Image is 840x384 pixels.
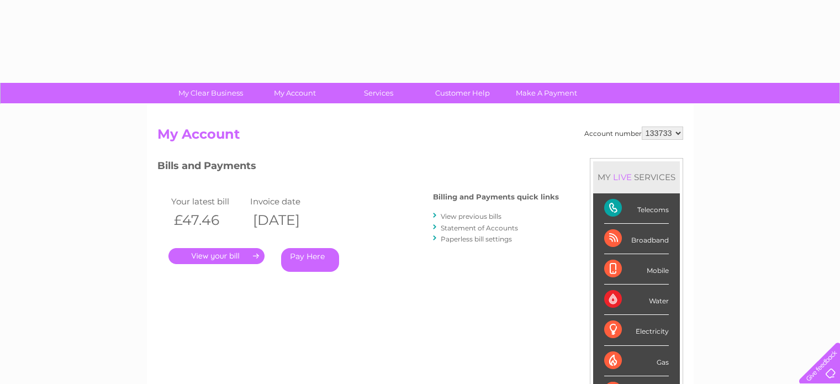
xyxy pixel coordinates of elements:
[333,83,424,103] a: Services
[441,235,512,243] a: Paperless bill settings
[157,127,683,148] h2: My Account
[604,224,669,254] div: Broadband
[417,83,508,103] a: Customer Help
[604,193,669,224] div: Telecoms
[247,194,327,209] td: Invoice date
[441,224,518,232] a: Statement of Accounts
[249,83,340,103] a: My Account
[441,212,501,220] a: View previous bills
[165,83,256,103] a: My Clear Business
[604,346,669,376] div: Gas
[604,285,669,315] div: Water
[584,127,683,140] div: Account number
[604,315,669,345] div: Electricity
[157,158,559,177] h3: Bills and Payments
[501,83,592,103] a: Make A Payment
[433,193,559,201] h4: Billing and Payments quick links
[247,209,327,232] th: [DATE]
[611,172,634,182] div: LIVE
[168,248,265,264] a: .
[168,194,248,209] td: Your latest bill
[281,248,339,272] a: Pay Here
[604,254,669,285] div: Mobile
[168,209,248,232] th: £47.46
[593,161,680,193] div: MY SERVICES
